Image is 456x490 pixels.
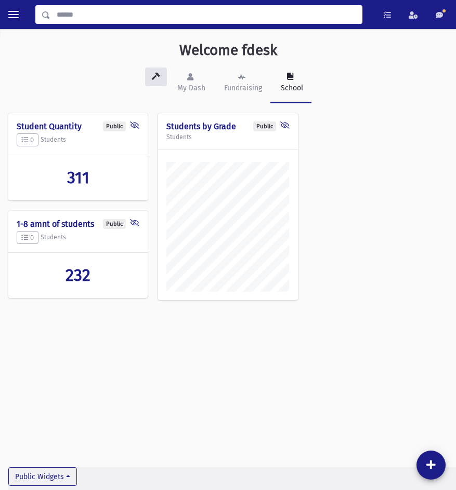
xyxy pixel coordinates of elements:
input: Search [50,5,362,24]
h4: 1-8 amnt of students [17,219,139,229]
a: My Dash [167,63,214,103]
div: Public [253,121,276,131]
h4: Students by Grade [166,121,289,131]
h5: Students [17,231,139,244]
div: Fundraising [222,83,262,93]
button: Public Widgets [8,467,77,486]
button: 0 [17,231,38,244]
span: 0 [21,136,34,144]
h5: Students [166,133,289,141]
a: School [270,63,311,103]
a: 232 [17,265,139,285]
div: Public [103,121,126,131]
button: 0 [17,133,38,147]
h4: Student Quantity [17,121,139,131]
div: Public [103,219,126,229]
span: 232 [66,265,90,285]
span: 311 [67,168,89,187]
div: School [279,83,303,93]
a: 311 [17,168,139,187]
button: toggle menu [4,5,23,24]
h3: Welcome fdesk [179,42,277,59]
h5: Students [17,133,139,147]
a: Fundraising [214,63,270,103]
span: 0 [21,234,34,241]
div: My Dash [175,83,205,93]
